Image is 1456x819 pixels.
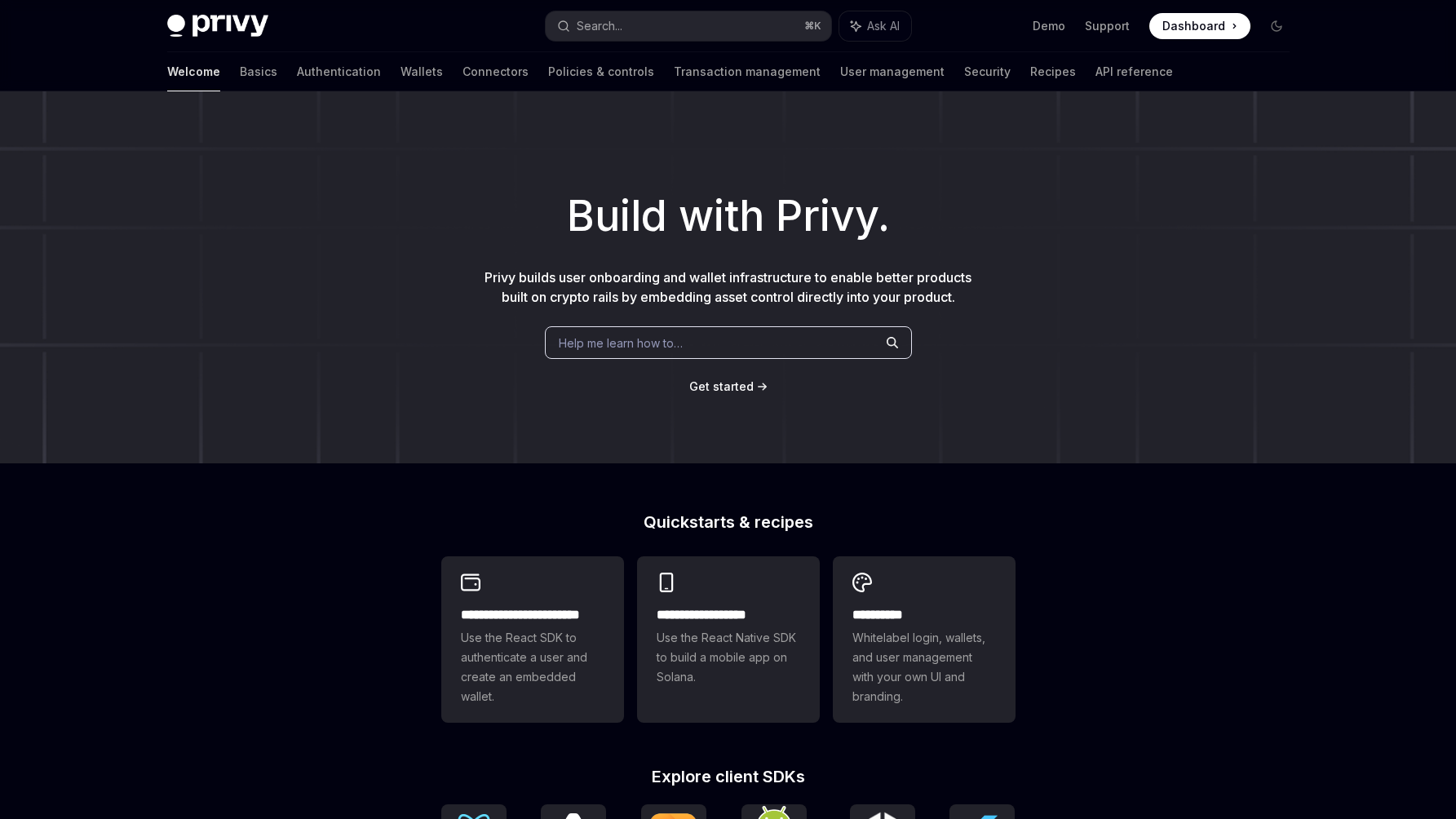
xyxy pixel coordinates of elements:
span: Use the React Native SDK to build a mobile app on Solana. [657,628,800,687]
span: ⌘ K [804,20,821,33]
a: Policies & controls [548,52,654,91]
button: Ask AI [839,11,911,41]
a: Security [964,52,1011,91]
div: Search... [577,16,622,36]
a: Recipes [1030,52,1076,91]
img: dark logo [167,15,268,38]
a: Demo [1033,18,1065,34]
h2: Quickstarts & recipes [441,514,1016,530]
a: **** *****Whitelabel login, wallets, and user management with your own UI and branding. [833,556,1016,723]
h1: Build with Privy. [26,184,1430,248]
a: API reference [1095,52,1173,91]
a: Transaction management [674,52,821,91]
a: Dashboard [1149,13,1250,39]
span: Get started [689,379,754,393]
a: Support [1085,18,1130,34]
h2: Explore client SDKs [441,768,1016,785]
span: Whitelabel login, wallets, and user management with your own UI and branding. [852,628,996,706]
span: Help me learn how to… [559,334,683,352]
a: Welcome [167,52,220,91]
a: User management [840,52,945,91]
a: Basics [240,52,277,91]
button: Search...⌘K [546,11,831,41]
a: Authentication [297,52,381,91]
a: **** **** **** ***Use the React Native SDK to build a mobile app on Solana. [637,556,820,723]
span: Dashboard [1162,18,1225,34]
span: Use the React SDK to authenticate a user and create an embedded wallet. [461,628,604,706]
a: Wallets [401,52,443,91]
span: Privy builds user onboarding and wallet infrastructure to enable better products built on crypto ... [485,269,971,305]
a: Get started [689,379,754,395]
button: Toggle dark mode [1263,13,1290,39]
span: Ask AI [867,18,900,34]
a: Connectors [462,52,529,91]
